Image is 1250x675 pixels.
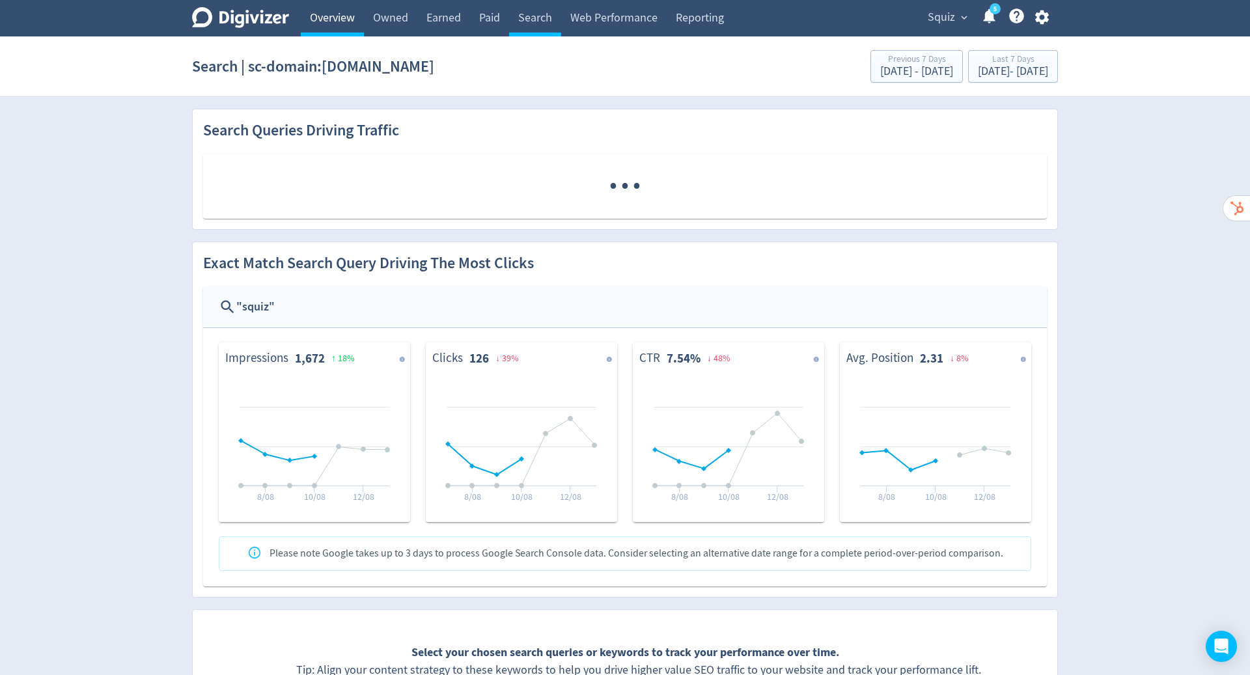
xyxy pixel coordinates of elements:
[225,350,288,367] dt: Impressions
[974,491,995,503] text: 12/08
[956,352,969,364] span: 8 %
[920,350,943,366] strong: 2.31
[639,350,660,367] dt: CTR
[928,7,955,28] span: Squiz
[469,350,489,366] strong: 126
[993,5,997,14] text: 5
[411,644,839,660] strong: Select your chosen search queries or keywords to track your performance over time.
[464,491,481,503] text: 8/08
[880,66,953,77] div: [DATE] - [DATE]
[631,154,643,219] span: ·
[270,541,1003,566] div: Please note Google takes up to 3 days to process Google Search Console data. Consider selecting a...
[236,297,1031,316] div: " squiz "
[707,352,712,364] span: ↓
[203,120,399,142] h2: Search Queries Driving Traffic
[353,491,374,503] text: 12/08
[331,352,336,364] span: ↑
[714,352,730,364] span: 48 %
[338,352,355,364] span: 18 %
[718,491,740,503] text: 10/08
[878,491,895,503] text: 8/08
[295,350,325,366] strong: 1,672
[192,46,434,87] h1: Search | sc-domain:[DOMAIN_NAME]
[619,154,631,219] span: ·
[978,66,1048,77] div: [DATE] - [DATE]
[667,350,701,366] strong: 7.54%
[203,253,534,275] h2: Exact Match Search Query Driving The Most Clicks
[968,50,1058,83] button: Last 7 Days[DATE]- [DATE]
[950,352,954,364] span: ↓
[607,154,619,219] span: ·
[880,55,953,66] div: Previous 7 Days
[923,7,971,28] button: Squiz
[958,12,970,23] span: expand_more
[560,491,581,503] text: 12/08
[511,491,533,503] text: 10/08
[767,491,788,503] text: 12/08
[846,350,913,367] dt: Avg. Position
[495,352,500,364] span: ↓
[870,50,963,83] button: Previous 7 Days[DATE] - [DATE]
[502,352,519,364] span: 39 %
[257,491,274,503] text: 8/08
[1206,631,1237,662] div: Open Intercom Messenger
[304,491,326,503] text: 10/08
[990,3,1001,14] a: 5
[978,55,1048,66] div: Last 7 Days
[925,491,947,503] text: 10/08
[671,491,688,503] text: 8/08
[432,350,463,367] dt: Clicks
